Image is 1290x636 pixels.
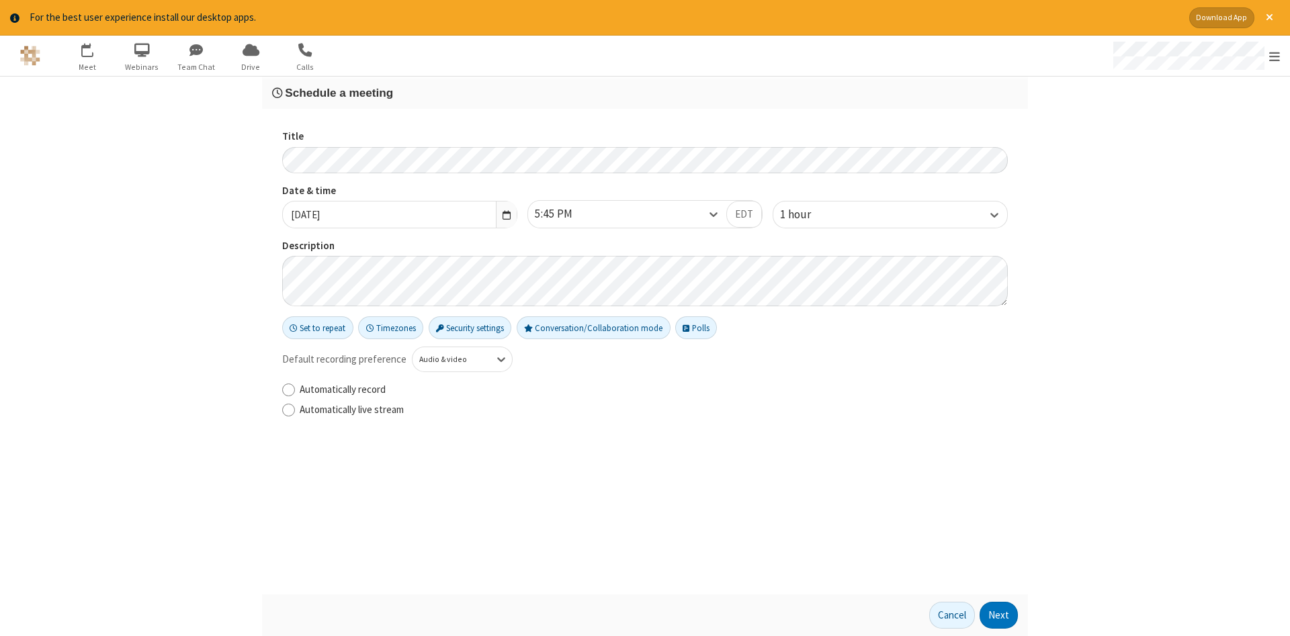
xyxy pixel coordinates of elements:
[280,61,331,73] span: Calls
[980,602,1018,629] button: Next
[20,46,40,66] img: QA Selenium DO NOT DELETE OR CHANGE
[929,602,975,629] button: Cancel
[726,201,762,228] button: EDT
[282,129,1008,144] label: Title
[517,316,671,339] button: Conversation/Collaboration mode
[429,316,512,339] button: Security settings
[300,382,1008,398] label: Automatically record
[282,238,1008,254] label: Description
[1189,7,1254,28] button: Download App
[30,10,1179,26] div: For the best user experience install our desktop apps.
[282,352,406,367] span: Default recording preference
[1256,601,1280,627] iframe: Chat
[535,206,595,223] div: 5:45 PM
[1101,36,1290,76] div: Open menu
[675,316,717,339] button: Polls
[1259,7,1280,28] button: Close alert
[300,402,1008,418] label: Automatically live stream
[117,61,167,73] span: Webinars
[282,183,517,199] label: Date & time
[62,61,113,73] span: Meet
[5,36,55,76] button: Logo
[171,61,222,73] span: Team Chat
[419,354,483,366] div: Audio & video
[358,316,423,339] button: Timezones
[226,61,276,73] span: Drive
[285,86,393,99] span: Schedule a meeting
[282,316,353,339] button: Set to repeat
[91,43,99,53] div: 1
[780,206,834,224] div: 1 hour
